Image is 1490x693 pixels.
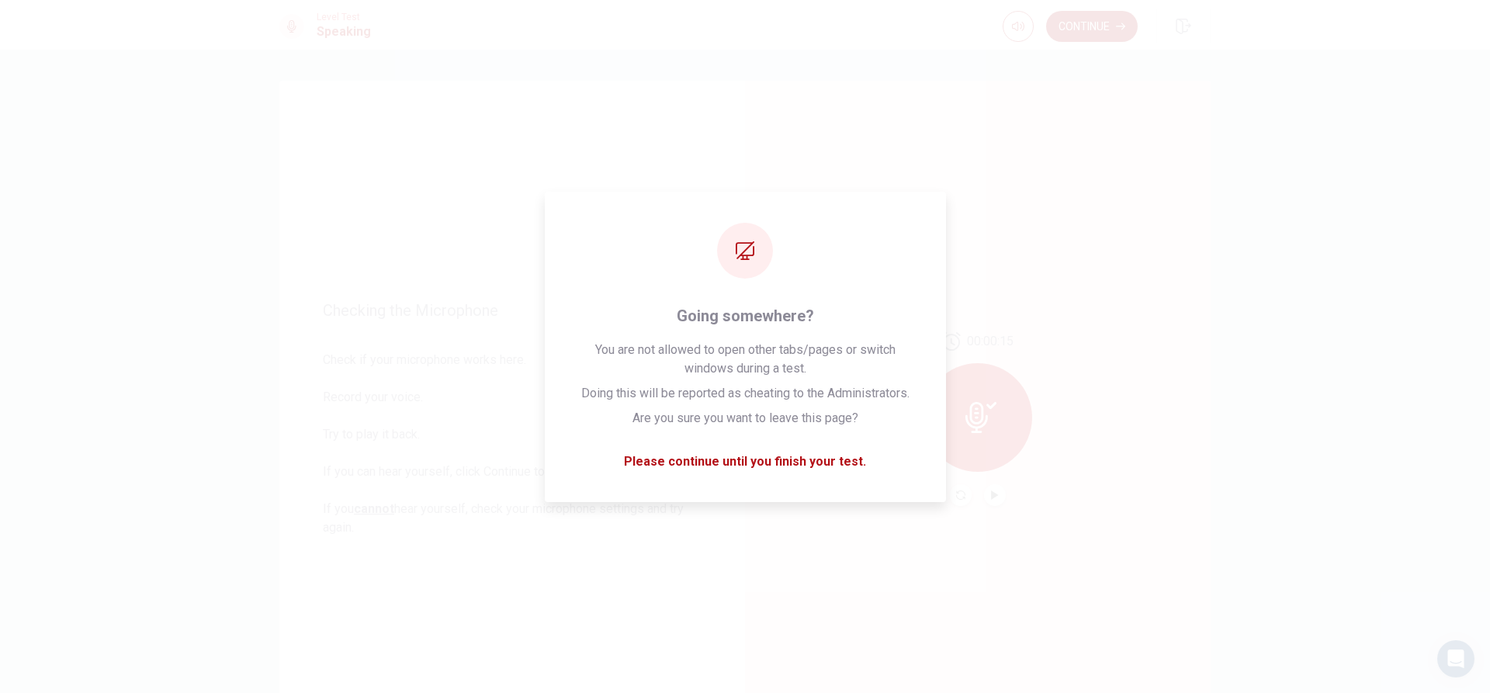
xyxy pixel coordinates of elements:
span: 00:00:15 [967,332,1014,351]
button: Continue [1046,11,1138,42]
button: Record Again [950,484,972,506]
div: Open Intercom Messenger [1437,640,1474,677]
h1: Speaking [317,23,371,41]
span: Level Test [317,12,371,23]
span: Checking the Microphone [323,301,702,320]
span: Check if your microphone works here. Record your voice. Try to play it back. If you can hear your... [323,351,702,537]
u: cannot [354,501,394,516]
button: Play Audio [984,484,1006,506]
